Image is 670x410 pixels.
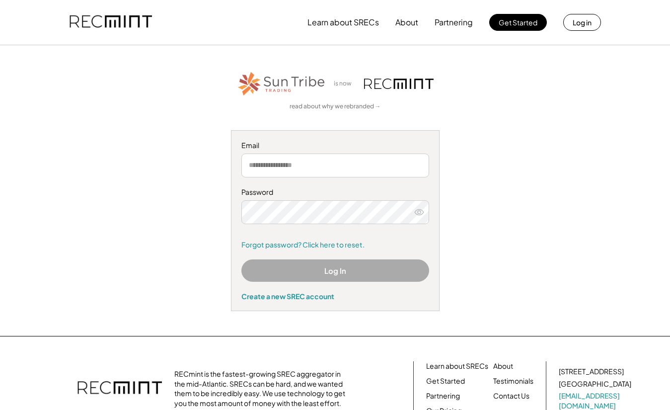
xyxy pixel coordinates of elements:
div: is now [331,80,359,88]
div: Create a new SREC account [241,292,429,301]
button: About [395,12,418,32]
div: [STREET_ADDRESS] [559,367,624,377]
div: Password [241,187,429,197]
img: recmint-logotype%403x.png [77,371,162,406]
button: Log In [241,259,429,282]
img: STT_Horizontal_Logo%2B-%2BColor.png [237,70,326,97]
button: Log in [563,14,601,31]
a: About [493,361,513,371]
button: Get Started [489,14,547,31]
a: Testimonials [493,376,533,386]
div: [GEOGRAPHIC_DATA] [559,379,631,389]
div: Email [241,141,429,151]
a: Contact Us [493,391,529,401]
a: Forgot password? Click here to reset. [241,240,429,250]
a: Learn about SRECs [426,361,488,371]
button: Learn about SRECs [307,12,379,32]
img: recmint-logotype%403x.png [70,5,152,39]
img: recmint-logotype%403x.png [364,79,434,89]
a: read about why we rebranded → [290,102,381,111]
a: Get Started [426,376,465,386]
div: RECmint is the fastest-growing SREC aggregator in the mid-Atlantic. SRECs can be hard, and we wan... [174,369,351,408]
a: Partnering [426,391,460,401]
button: Partnering [435,12,473,32]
